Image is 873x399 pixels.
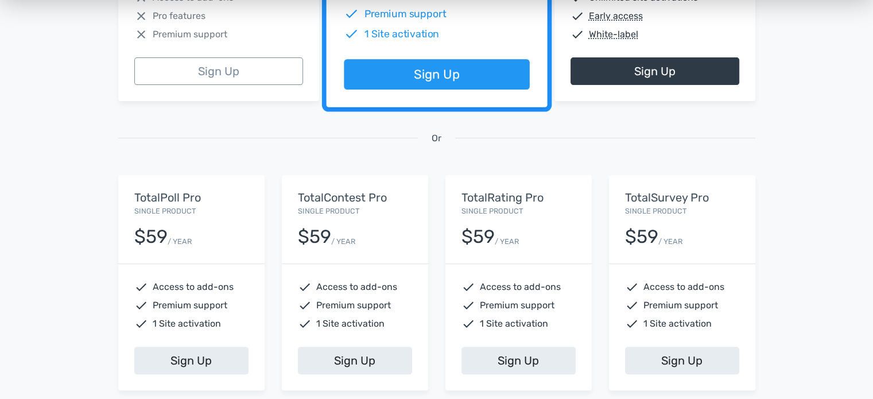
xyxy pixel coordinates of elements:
[495,236,519,247] small: / YEAR
[658,236,682,247] small: / YEAR
[134,347,249,374] a: Sign Up
[168,236,192,247] small: / YEAR
[480,317,548,331] span: 1 Site activation
[153,9,205,23] span: Pro features
[344,26,359,41] span: check
[461,227,495,247] div: $59
[134,227,168,247] div: $59
[331,236,355,247] small: / YEAR
[571,57,739,85] a: Sign Up
[571,28,584,41] span: check
[625,191,739,204] h5: TotalSurvey Pro
[364,26,439,41] span: 1 Site activation
[298,299,312,312] span: check
[461,280,475,294] span: check
[134,207,196,215] small: Single Product
[625,207,686,215] small: Single Product
[344,60,529,90] a: Sign Up
[134,57,303,85] a: Sign Up
[480,280,561,294] span: Access to add-ons
[589,9,643,23] abbr: Early access
[153,28,227,41] span: Premium support
[153,317,221,331] span: 1 Site activation
[625,299,639,312] span: check
[643,317,712,331] span: 1 Site activation
[461,207,523,215] small: Single Product
[625,227,658,247] div: $59
[461,191,576,204] h5: TotalRating Pro
[298,280,312,294] span: check
[134,28,148,41] span: close
[298,191,412,204] h5: TotalContest Pro
[153,280,234,294] span: Access to add-ons
[571,9,584,23] span: check
[643,299,718,312] span: Premium support
[316,280,397,294] span: Access to add-ons
[134,317,148,331] span: check
[625,280,639,294] span: check
[625,317,639,331] span: check
[134,280,148,294] span: check
[316,317,385,331] span: 1 Site activation
[461,317,475,331] span: check
[461,299,475,312] span: check
[316,299,391,312] span: Premium support
[134,299,148,312] span: check
[432,131,441,145] span: Or
[298,347,412,374] a: Sign Up
[134,191,249,204] h5: TotalPoll Pro
[298,207,359,215] small: Single Product
[589,28,638,41] abbr: White-label
[643,280,724,294] span: Access to add-ons
[480,299,554,312] span: Premium support
[298,227,331,247] div: $59
[364,6,446,21] span: Premium support
[153,299,227,312] span: Premium support
[298,317,312,331] span: check
[134,9,148,23] span: close
[344,6,359,21] span: check
[461,347,576,374] a: Sign Up
[625,347,739,374] a: Sign Up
